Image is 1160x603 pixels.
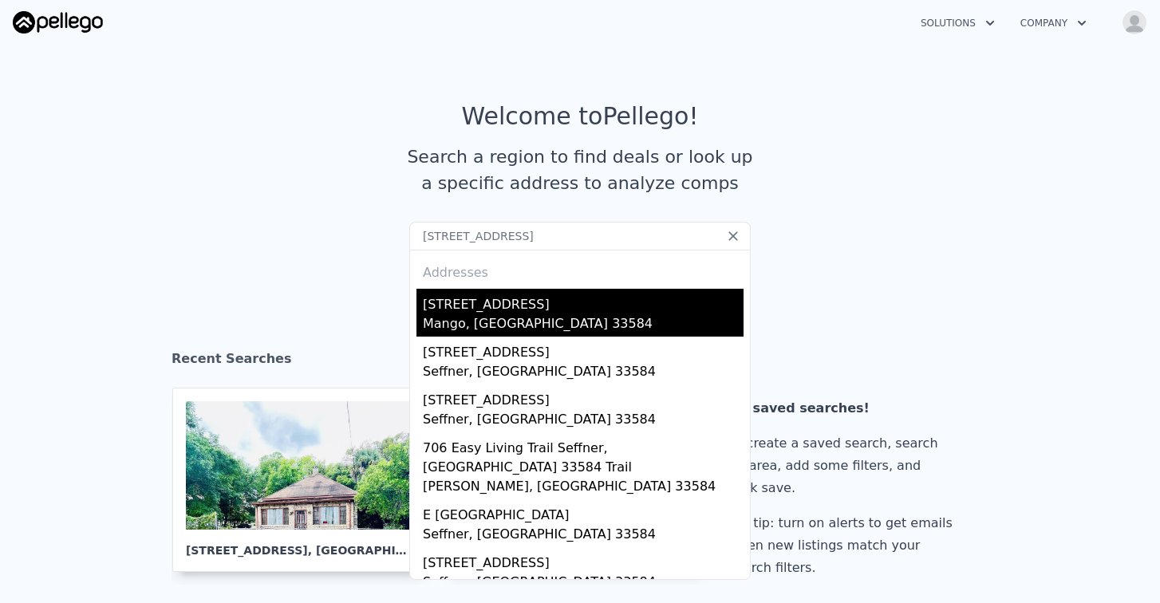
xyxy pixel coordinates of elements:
[416,250,744,289] div: Addresses
[729,397,959,420] div: No saved searches!
[423,289,744,314] div: [STREET_ADDRESS]
[423,410,744,432] div: Seffner, [GEOGRAPHIC_DATA] 33584
[13,11,103,33] img: Pellego
[423,573,744,595] div: Seffner, [GEOGRAPHIC_DATA] 33584
[423,384,744,410] div: [STREET_ADDRESS]
[423,432,744,477] div: 706 Easy Living Trail Seffner, [GEOGRAPHIC_DATA] 33584 Trail
[908,9,1008,37] button: Solutions
[729,432,959,499] div: To create a saved search, search an area, add some filters, and click save.
[423,477,744,499] div: [PERSON_NAME], [GEOGRAPHIC_DATA] 33584
[423,547,744,573] div: [STREET_ADDRESS]
[423,499,744,525] div: E [GEOGRAPHIC_DATA]
[186,530,414,558] div: [STREET_ADDRESS] , [GEOGRAPHIC_DATA]
[462,102,699,131] div: Welcome to Pellego !
[172,337,988,388] div: Recent Searches
[423,525,744,547] div: Seffner, [GEOGRAPHIC_DATA] 33584
[729,512,959,579] div: Pro tip: turn on alerts to get emails when new listings match your search filters.
[423,337,744,362] div: [STREET_ADDRESS]
[401,144,759,196] div: Search a region to find deals or look up a specific address to analyze comps
[409,222,751,250] input: Search an address or region...
[423,362,744,384] div: Seffner, [GEOGRAPHIC_DATA] 33584
[1122,10,1147,35] img: avatar
[172,388,440,572] a: [STREET_ADDRESS], [GEOGRAPHIC_DATA]
[1008,9,1099,37] button: Company
[423,314,744,337] div: Mango, [GEOGRAPHIC_DATA] 33584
